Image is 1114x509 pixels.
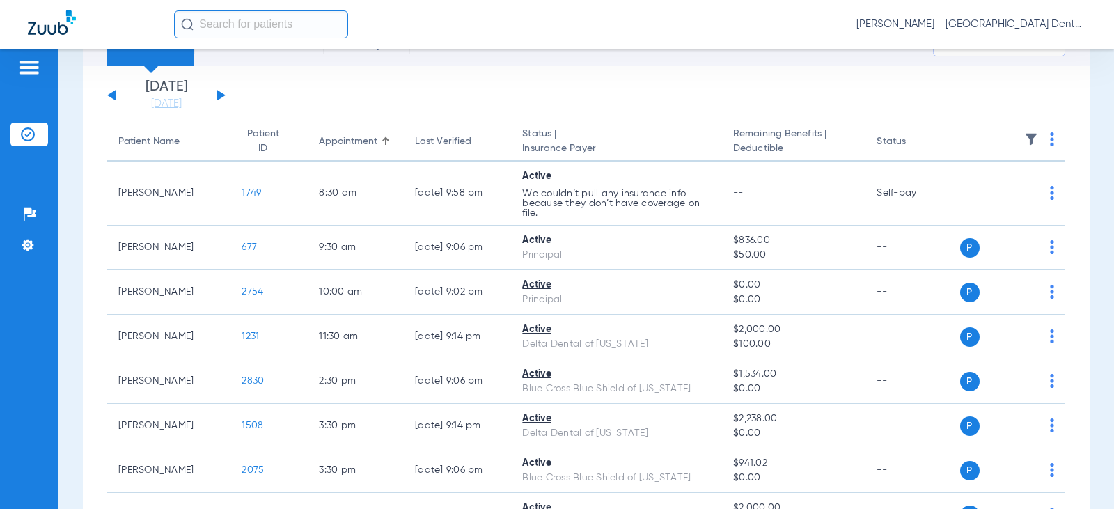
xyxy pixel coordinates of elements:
td: [DATE] 9:02 PM [404,270,511,315]
img: group-dot-blue.svg [1050,418,1054,432]
span: P [960,283,980,302]
div: Appointment [319,134,377,149]
span: Deductible [733,141,854,156]
td: -- [865,404,959,448]
td: [PERSON_NAME] [107,226,230,270]
img: group-dot-blue.svg [1050,329,1054,343]
div: Active [522,233,711,248]
div: Patient ID [242,127,284,156]
div: Blue Cross Blue Shield of [US_STATE] [522,382,711,396]
img: group-dot-blue.svg [1050,285,1054,299]
div: Active [522,322,711,337]
input: Search for patients [174,10,348,38]
img: filter.svg [1024,132,1038,146]
td: -- [865,226,959,270]
li: [DATE] [125,80,208,111]
span: Insurance Payer [522,141,711,156]
td: [DATE] 9:06 PM [404,359,511,404]
div: Active [522,412,711,426]
div: Patient Name [118,134,180,149]
span: $2,000.00 [733,322,854,337]
div: Patient Name [118,134,219,149]
td: 10:00 AM [308,270,404,315]
td: 11:30 AM [308,315,404,359]
span: P [960,238,980,258]
span: $0.00 [733,278,854,292]
span: 2754 [242,287,263,297]
img: hamburger-icon [18,59,40,76]
span: 2075 [242,465,264,475]
td: -- [865,359,959,404]
span: P [960,416,980,436]
span: $0.00 [733,382,854,396]
img: Zuub Logo [28,10,76,35]
td: 3:30 PM [308,404,404,448]
div: Active [522,278,711,292]
span: 677 [242,242,257,252]
td: -- [865,448,959,493]
td: [DATE] 9:14 PM [404,315,511,359]
span: $0.00 [733,292,854,307]
div: Blue Cross Blue Shield of [US_STATE] [522,471,711,485]
td: [PERSON_NAME] [107,404,230,448]
span: P [960,372,980,391]
td: [DATE] 9:14 PM [404,404,511,448]
span: $836.00 [733,233,854,248]
div: Patient ID [242,127,297,156]
span: $2,238.00 [733,412,854,426]
img: group-dot-blue.svg [1050,463,1054,477]
span: 1231 [242,331,259,341]
td: 3:30 PM [308,448,404,493]
td: [PERSON_NAME] [107,359,230,404]
div: Principal [522,292,711,307]
th: Status | [511,123,722,162]
span: 2830 [242,376,264,386]
td: [DATE] 9:06 PM [404,226,511,270]
span: 1508 [242,421,263,430]
span: $941.02 [733,456,854,471]
img: group-dot-blue.svg [1050,240,1054,254]
td: [PERSON_NAME] [107,270,230,315]
td: 2:30 PM [308,359,404,404]
a: [DATE] [125,97,208,111]
p: We couldn’t pull any insurance info because they don’t have coverage on file. [522,189,711,218]
span: $100.00 [733,337,854,352]
span: 1749 [242,188,261,198]
div: Active [522,456,711,471]
span: $50.00 [733,248,854,263]
div: Appointment [319,134,393,149]
span: P [960,327,980,347]
td: [PERSON_NAME] [107,162,230,226]
td: -- [865,315,959,359]
img: group-dot-blue.svg [1050,132,1054,146]
span: P [960,461,980,480]
div: Active [522,367,711,382]
img: group-dot-blue.svg [1050,374,1054,388]
td: 9:30 AM [308,226,404,270]
div: Last Verified [415,134,471,149]
span: [PERSON_NAME] - [GEOGRAPHIC_DATA] Dental Care [856,17,1086,31]
div: Active [522,169,711,184]
th: Status [865,123,959,162]
td: [PERSON_NAME] [107,315,230,359]
div: Principal [522,248,711,263]
td: Self-pay [865,162,959,226]
div: Last Verified [415,134,500,149]
span: $0.00 [733,426,854,441]
td: [DATE] 9:58 PM [404,162,511,226]
td: -- [865,270,959,315]
th: Remaining Benefits | [722,123,865,162]
div: Delta Dental of [US_STATE] [522,426,711,441]
span: $0.00 [733,471,854,485]
img: Search Icon [181,18,194,31]
span: $1,534.00 [733,367,854,382]
td: 8:30 AM [308,162,404,226]
img: group-dot-blue.svg [1050,186,1054,200]
td: [PERSON_NAME] [107,448,230,493]
span: -- [733,188,744,198]
td: [DATE] 9:06 PM [404,448,511,493]
div: Delta Dental of [US_STATE] [522,337,711,352]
